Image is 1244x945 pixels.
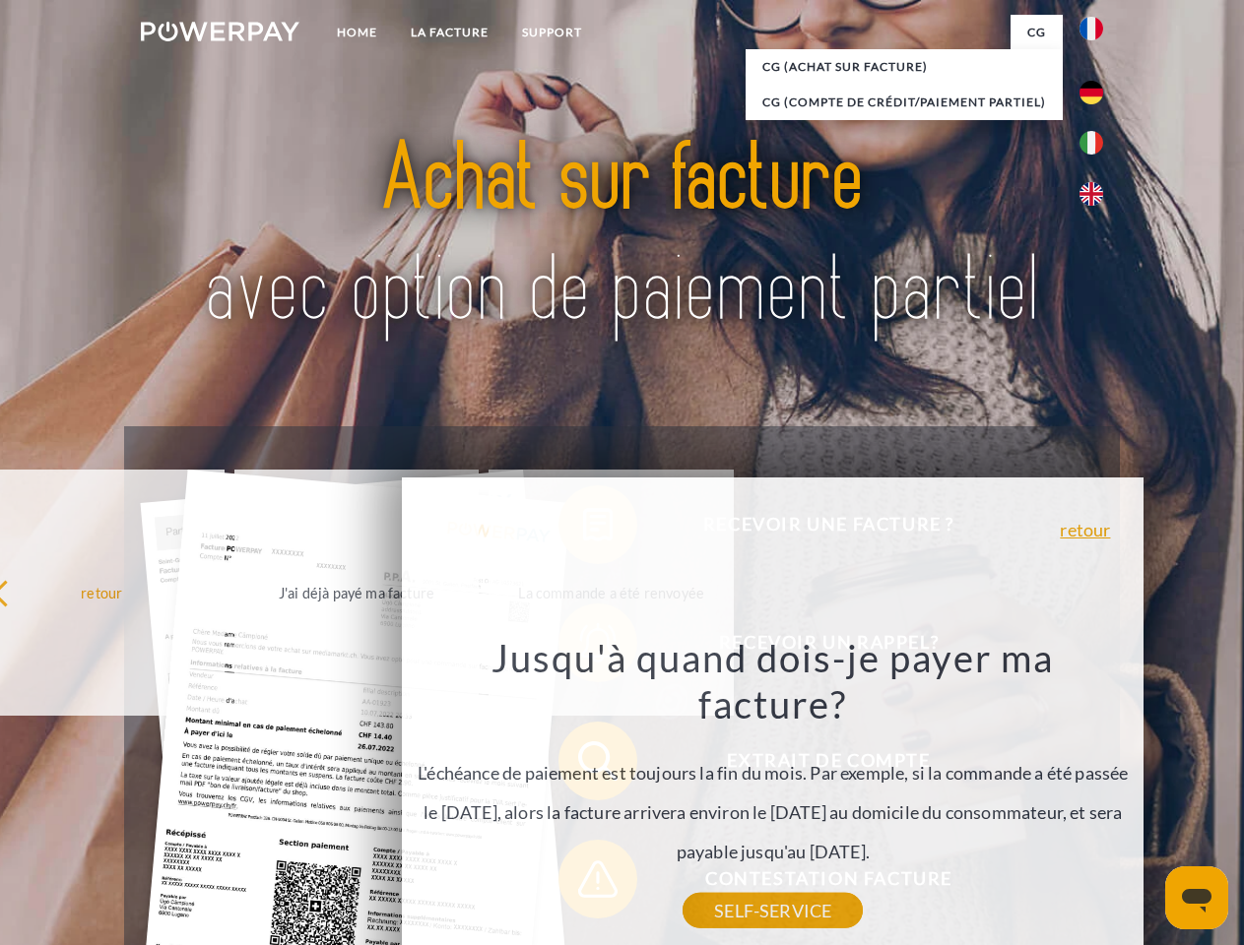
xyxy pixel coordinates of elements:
img: it [1080,131,1103,155]
img: fr [1080,17,1103,40]
h3: Jusqu'à quand dois-je payer ma facture? [414,634,1133,728]
img: logo-powerpay-white.svg [141,22,299,41]
div: L'échéance de paiement est toujours la fin du mois. Par exemple, si la commande a été passée le [... [414,634,1133,911]
a: SELF-SERVICE [683,893,863,928]
img: en [1080,182,1103,206]
img: title-powerpay_fr.svg [188,94,1056,377]
a: CG (achat sur facture) [746,49,1063,85]
div: J'ai déjà payé ma facture [246,579,468,605]
a: retour [1060,521,1110,538]
a: CG [1011,15,1063,50]
a: Support [505,15,599,50]
iframe: Bouton de lancement de la fenêtre de messagerie [1165,866,1228,929]
a: CG (Compte de crédit/paiement partiel) [746,85,1063,120]
a: LA FACTURE [394,15,505,50]
img: de [1080,81,1103,104]
a: Home [320,15,394,50]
